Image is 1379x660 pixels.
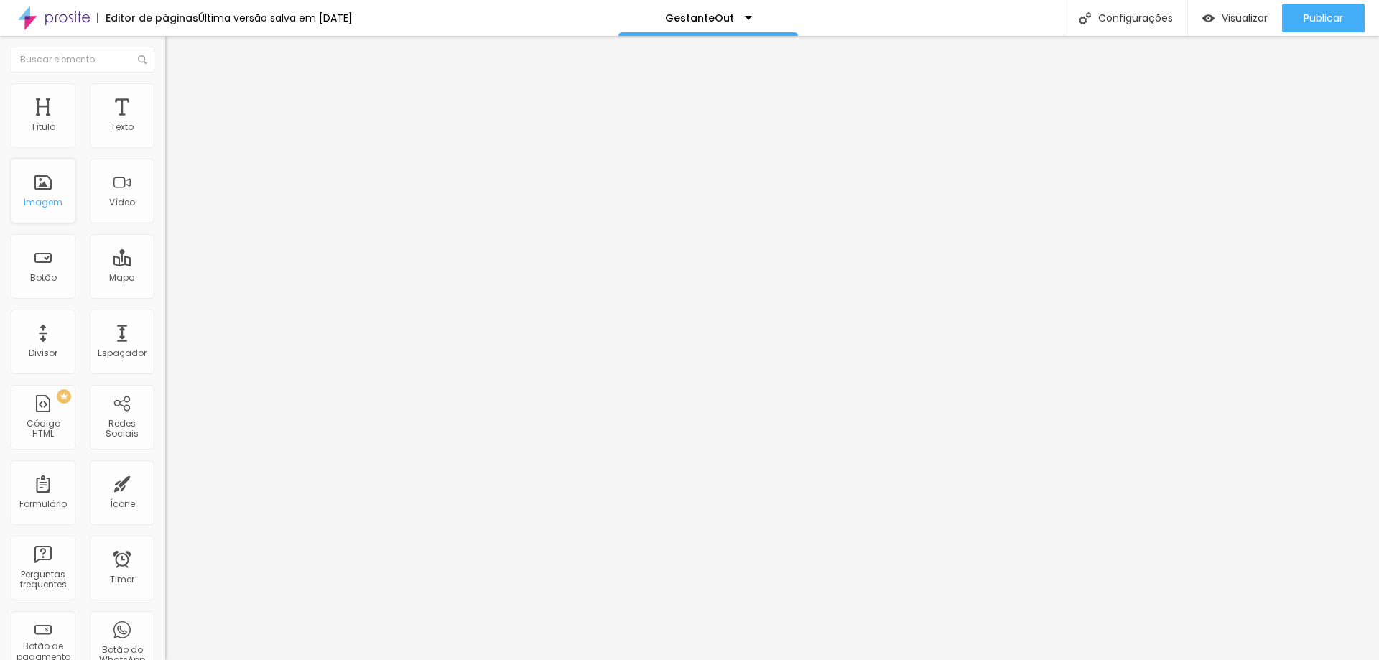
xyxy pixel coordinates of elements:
div: Título [31,122,55,132]
div: Redes Sociais [93,419,150,440]
div: Mapa [109,273,135,283]
div: Código HTML [14,419,71,440]
div: Formulário [19,499,67,509]
img: Icone [138,55,147,64]
div: Texto [111,122,134,132]
div: Perguntas frequentes [14,570,71,590]
div: Timer [110,575,134,585]
div: Editor de páginas [97,13,198,23]
img: Icone [1079,12,1091,24]
div: Imagem [24,197,62,208]
div: Espaçador [98,348,147,358]
div: Divisor [29,348,57,358]
button: Publicar [1282,4,1365,32]
iframe: Editor [165,36,1379,660]
div: Ícone [110,499,135,509]
p: GestanteOut [665,13,734,23]
div: Última versão salva em [DATE] [198,13,353,23]
img: view-1.svg [1202,12,1215,24]
span: Publicar [1304,12,1343,24]
span: Visualizar [1222,12,1268,24]
div: Botão [30,273,57,283]
button: Visualizar [1188,4,1282,32]
div: Vídeo [109,197,135,208]
input: Buscar elemento [11,47,154,73]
